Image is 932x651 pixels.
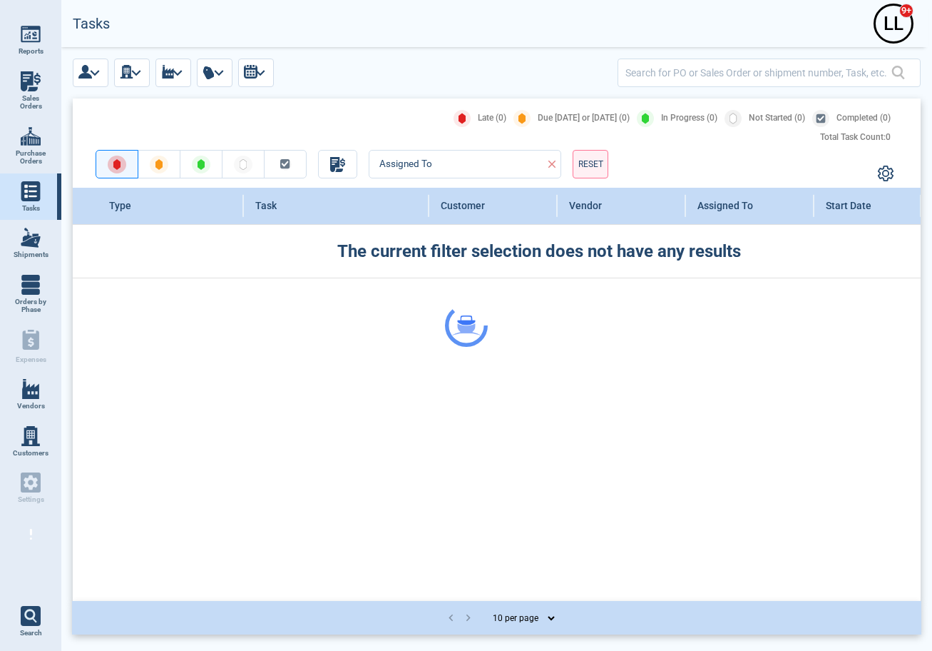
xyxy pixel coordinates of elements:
span: Orders by Phase [11,298,50,314]
span: Customers [13,449,48,458]
span: Purchase Orders [11,149,50,166]
img: menu_icon [21,181,41,201]
img: menu_icon [21,24,41,44]
img: menu_icon [21,275,41,295]
span: Search [20,629,42,637]
img: menu_icon [21,426,41,446]
span: Sales Orders [11,94,50,111]
img: menu_icon [21,71,41,91]
img: menu_icon [21,228,41,248]
span: Reports [19,47,43,56]
span: Vendors [17,402,45,410]
span: Shipments [14,251,48,259]
img: menu_icon [21,126,41,146]
img: menu_icon [21,379,41,399]
span: Tasks [22,204,40,213]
